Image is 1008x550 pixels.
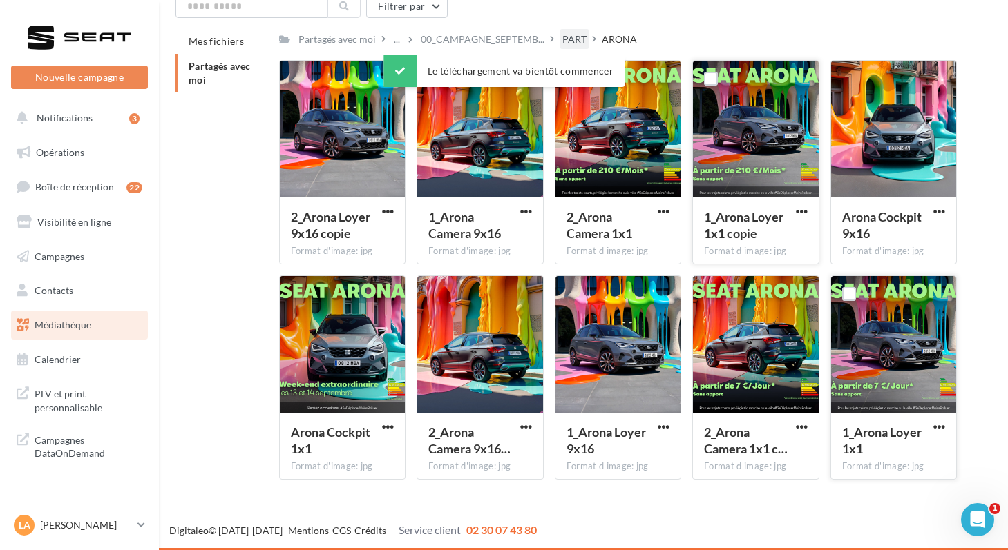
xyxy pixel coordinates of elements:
[35,353,81,365] span: Calendrier
[842,460,946,473] div: Format d'image: jpg
[11,66,148,89] button: Nouvelle campagne
[989,503,1000,514] span: 1
[8,138,151,167] a: Opérations
[291,424,370,456] span: Arona Cockpit 1x1
[567,424,646,456] span: 1_Arona Loyer 9x16
[11,512,148,538] a: LA [PERSON_NAME]
[37,216,111,228] span: Visibilité en ligne
[567,245,670,257] div: Format d'image: jpg
[8,276,151,305] a: Contacts
[35,384,142,414] span: PLV et print personnalisable
[8,104,145,132] button: Notifications 3
[567,209,632,241] span: 2_Arona Camera 1x1
[421,32,544,46] span: 00_CAMPAGNE_SEPTEMB...
[189,60,251,86] span: Partagés avec moi
[428,424,511,456] span: 2_Arona Camera 9x16 copie
[35,181,114,193] span: Boîte de réception
[428,245,532,257] div: Format d'image: jpg
[8,242,151,271] a: Campagnes
[842,209,922,241] span: Arona Cockpit 9x16
[35,431,142,460] span: Campagnes DataOnDemand
[36,146,84,158] span: Opérations
[126,182,142,193] div: 22
[961,503,994,536] iframe: Intercom live chat
[428,209,501,241] span: 1_Arona Camera 9x16
[19,518,30,532] span: LA
[8,172,151,202] a: Boîte de réception22
[354,524,386,536] a: Crédits
[8,311,151,340] a: Médiathèque
[842,424,922,456] span: 1_Arona Loyer 1x1
[291,460,394,473] div: Format d'image: jpg
[169,524,537,536] span: © [DATE]-[DATE] - - -
[35,284,73,296] span: Contacts
[704,460,808,473] div: Format d'image: jpg
[35,319,91,331] span: Médiathèque
[8,379,151,420] a: PLV et print personnalisable
[399,523,461,536] span: Service client
[704,245,808,257] div: Format d'image: jpg
[567,460,670,473] div: Format d'image: jpg
[291,209,370,241] span: 2_Arona Loyer 9x16 copie
[37,112,93,124] span: Notifications
[291,245,394,257] div: Format d'image: jpg
[35,250,84,262] span: Campagnes
[391,30,403,49] div: ...
[40,518,132,532] p: [PERSON_NAME]
[562,32,587,46] div: PART
[8,345,151,374] a: Calendrier
[288,524,329,536] a: Mentions
[129,113,140,124] div: 3
[428,460,532,473] div: Format d'image: jpg
[704,209,783,241] span: 1_Arona Loyer 1x1 copie
[169,524,209,536] a: Digitaleo
[8,208,151,237] a: Visibilité en ligne
[298,32,376,46] div: Partagés avec moi
[466,523,537,536] span: 02 30 07 43 80
[842,245,946,257] div: Format d'image: jpg
[602,32,637,46] div: ARONA
[8,425,151,466] a: Campagnes DataOnDemand
[704,424,788,456] span: 2_Arona Camera 1x1 copie
[383,55,625,87] div: Le téléchargement va bientôt commencer
[332,524,351,536] a: CGS
[189,35,244,47] span: Mes fichiers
